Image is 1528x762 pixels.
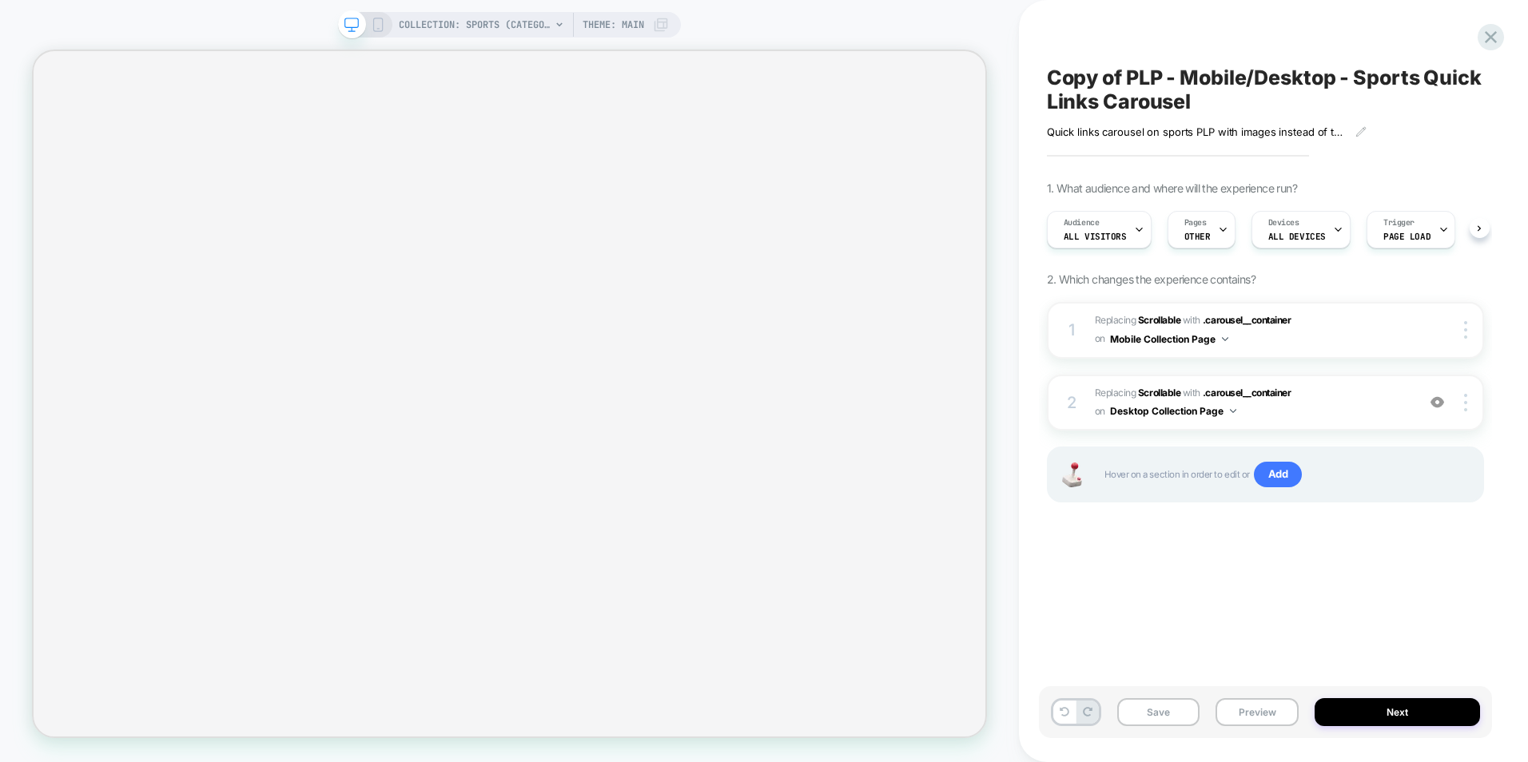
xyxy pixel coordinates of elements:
b: Scrollable [1138,314,1180,326]
span: Quick links carousel on sports PLP with images instead of text based quick links [1047,125,1343,138]
span: 1. What audience and where will the experience run? [1047,181,1297,195]
span: Hover on a section in order to edit or [1104,462,1466,487]
span: Replacing [1095,314,1181,326]
img: down arrow [1222,337,1228,341]
span: All Visitors [1064,231,1127,242]
span: Pages [1184,217,1207,228]
div: 1 [1064,316,1080,344]
span: Devices [1268,217,1299,228]
span: Audience [1064,217,1100,228]
img: crossed eye [1431,395,1444,409]
span: OTHER [1184,231,1211,242]
button: Next [1315,698,1480,726]
img: close [1464,394,1467,411]
span: WITH [1183,387,1200,399]
span: Theme: MAIN [583,12,644,38]
button: Save [1117,698,1200,726]
span: on [1095,403,1105,420]
span: 2. Which changes the experience contains? [1047,272,1255,286]
div: 2 [1064,388,1080,417]
button: Desktop Collection Page [1110,401,1236,421]
span: .carousel__container [1203,387,1291,399]
span: Replacing [1095,387,1181,399]
span: Add [1254,462,1303,487]
span: Page Load [1383,231,1431,242]
span: ALL DEVICES [1268,231,1326,242]
span: COLLECTION: Sports (Category) [399,12,551,38]
span: .carousel__container [1203,314,1291,326]
span: Copy of PLP - Mobile/Desktop - Sports Quick Links Carousel [1047,65,1484,113]
img: close [1464,321,1467,339]
span: Trigger [1383,217,1415,228]
span: WITH [1183,314,1200,326]
button: Mobile Collection Page [1110,329,1228,349]
img: Joystick [1056,462,1088,487]
b: Scrollable [1138,387,1180,399]
button: Preview [1216,698,1299,726]
img: down arrow [1230,409,1236,413]
span: on [1095,330,1105,347]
